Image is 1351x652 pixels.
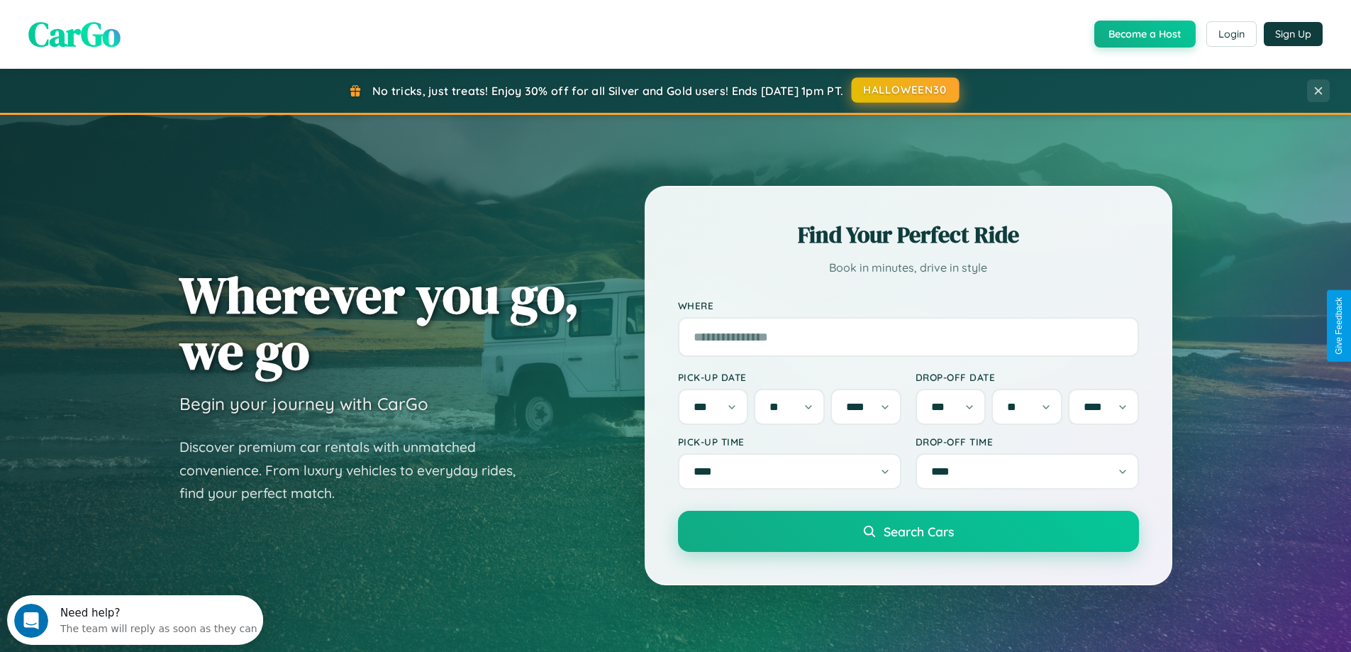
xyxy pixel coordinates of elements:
[53,23,250,38] div: The team will reply as soon as they can
[1206,21,1257,47] button: Login
[6,6,264,45] div: Open Intercom Messenger
[179,436,534,505] p: Discover premium car rentals with unmatched convenience. From luxury vehicles to everyday rides, ...
[916,371,1139,383] label: Drop-off Date
[678,511,1139,552] button: Search Cars
[678,436,901,448] label: Pick-up Time
[916,436,1139,448] label: Drop-off Time
[179,267,579,379] h1: Wherever you go, we go
[678,219,1139,250] h2: Find Your Perfect Ride
[678,371,901,383] label: Pick-up Date
[678,258,1139,278] p: Book in minutes, drive in style
[884,524,954,539] span: Search Cars
[7,595,263,645] iframe: Intercom live chat discovery launcher
[53,12,250,23] div: Need help?
[372,84,843,98] span: No tricks, just treats! Enjoy 30% off for all Silver and Gold users! Ends [DATE] 1pm PT.
[28,11,121,57] span: CarGo
[1264,22,1323,46] button: Sign Up
[1094,21,1196,48] button: Become a Host
[14,604,48,638] iframe: Intercom live chat
[852,77,960,103] button: HALLOWEEN30
[179,393,428,414] h3: Begin your journey with CarGo
[678,299,1139,311] label: Where
[1334,297,1344,355] div: Give Feedback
